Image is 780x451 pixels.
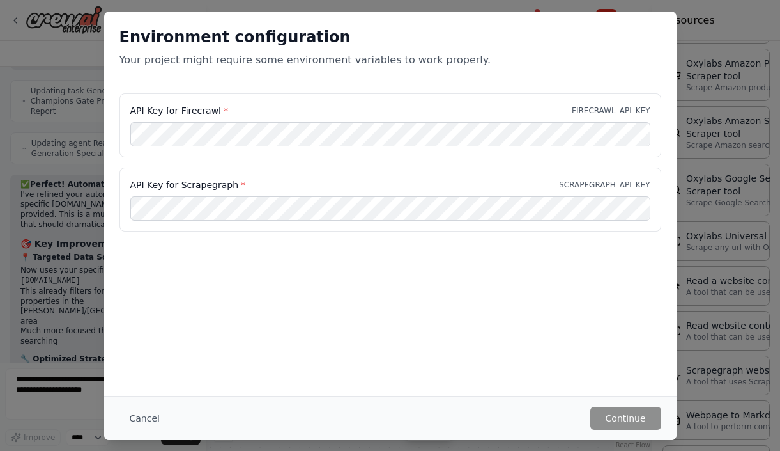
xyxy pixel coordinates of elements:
button: Cancel [119,407,170,430]
h2: Environment configuration [119,27,661,47]
p: SCRAPEGRAPH_API_KEY [559,180,650,190]
label: API Key for Scrapegraph [130,178,246,191]
label: API Key for Firecrawl [130,104,229,117]
button: Continue [590,407,661,430]
p: Your project might require some environment variables to work properly. [119,52,661,68]
p: FIRECRAWL_API_KEY [572,106,650,116]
